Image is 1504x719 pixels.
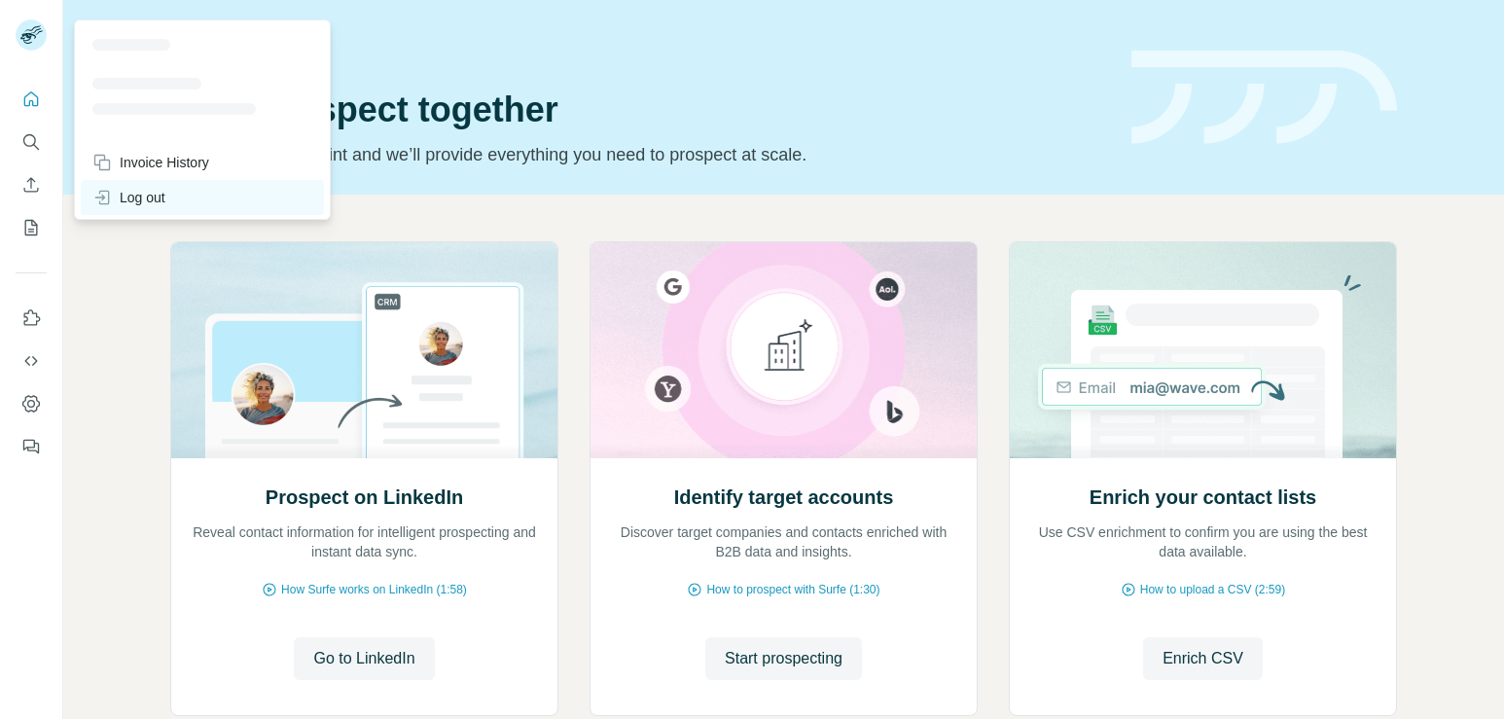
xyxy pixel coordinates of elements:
button: Search [16,125,47,160]
button: My lists [16,210,47,245]
h2: Identify target accounts [674,484,894,511]
span: Enrich CSV [1163,647,1243,670]
h1: Let’s prospect together [170,90,1108,129]
div: Quick start [170,36,1108,55]
span: How to prospect with Surfe (1:30) [706,581,879,598]
div: Invoice History [92,153,209,172]
p: Use CSV enrichment to confirm you are using the best data available. [1029,522,1377,561]
img: Enrich your contact lists [1009,242,1397,458]
span: How to upload a CSV (2:59) [1140,581,1285,598]
button: Dashboard [16,386,47,421]
h2: Prospect on LinkedIn [266,484,463,511]
p: Pick your starting point and we’ll provide everything you need to prospect at scale. [170,141,1108,168]
button: Use Surfe API [16,343,47,378]
p: Reveal contact information for intelligent prospecting and instant data sync. [191,522,538,561]
button: Start prospecting [705,637,862,680]
p: Discover target companies and contacts enriched with B2B data and insights. [610,522,957,561]
button: Quick start [16,82,47,117]
button: Feedback [16,429,47,464]
span: How Surfe works on LinkedIn (1:58) [281,581,467,598]
button: Use Surfe on LinkedIn [16,301,47,336]
div: Log out [92,188,165,207]
h2: Enrich your contact lists [1090,484,1316,511]
img: banner [1131,51,1397,145]
span: Go to LinkedIn [313,647,414,670]
button: Enrich CSV [1143,637,1263,680]
img: Identify target accounts [590,242,978,458]
span: Start prospecting [725,647,842,670]
button: Enrich CSV [16,167,47,202]
button: Go to LinkedIn [294,637,434,680]
img: Prospect on LinkedIn [170,242,558,458]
